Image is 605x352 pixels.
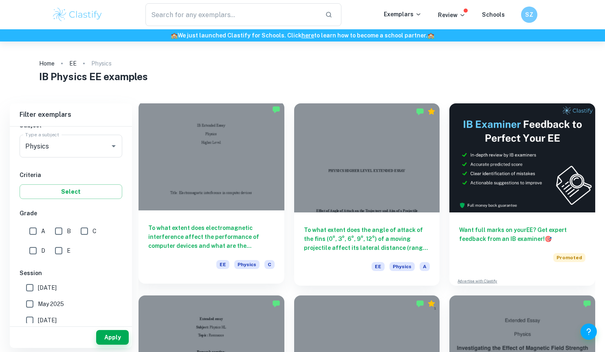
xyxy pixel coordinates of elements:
span: EE [372,262,385,271]
h6: We just launched Clastify for Schools. Click to learn how to become a school partner. [2,31,603,40]
h6: Session [20,269,122,278]
p: Exemplars [384,10,422,19]
h6: SZ [524,10,534,19]
img: Marked [272,300,280,308]
span: [DATE] [38,283,57,292]
span: C [92,227,97,236]
button: Select [20,184,122,199]
img: Thumbnail [449,103,595,212]
h1: IB Physics EE examples [39,69,566,84]
span: May 2025 [38,300,64,308]
span: B [67,227,71,236]
label: Type a subject [25,131,59,138]
a: Home [39,58,55,69]
img: Marked [272,105,280,114]
h6: Want full marks on your EE ? Get expert feedback from an IB examiner! [459,225,585,243]
span: Physics [389,262,415,271]
div: Premium [427,300,436,308]
input: Search for any exemplars... [145,3,319,26]
span: EE [216,260,229,269]
img: Clastify logo [52,7,103,23]
span: 🏫 [427,32,434,39]
span: 🏫 [171,32,178,39]
span: A [41,227,45,236]
a: Schools [482,11,505,18]
img: Marked [583,300,591,308]
img: Marked [416,300,424,308]
span: Promoted [553,253,585,262]
span: Physics [234,260,260,269]
h6: Criteria [20,171,122,179]
span: C [264,260,275,269]
span: D [41,246,45,255]
h6: To what extent does electromagnetic interference affect the performance of computer devices and w... [148,223,275,250]
h6: To what extent does the angle of attack of the fins (0°, 3°, 6°, 9°, 12°) of a moving projectile ... [304,225,430,252]
a: here [301,32,314,39]
a: Advertise with Clastify [458,278,497,284]
a: To what extent does the angle of attack of the fins (0°, 3°, 6°, 9°, 12°) of a moving projectile ... [294,103,440,286]
button: Apply [96,330,129,345]
p: Physics [91,59,112,68]
h6: Grade [20,209,122,218]
a: To what extent does electromagnetic interference affect the performance of computer devices and w... [139,103,284,286]
button: Help and Feedback [581,324,597,340]
span: A [420,262,430,271]
span: 🎯 [545,236,552,242]
p: Review [438,11,466,20]
div: Premium [427,107,436,116]
button: SZ [521,7,537,23]
span: E [67,246,70,255]
a: EE [69,58,77,69]
button: Open [108,140,119,152]
img: Marked [416,107,424,116]
span: [DATE] [38,316,57,325]
h6: Filter exemplars [10,103,132,126]
a: Want full marks on yourEE? Get expert feedback from an IB examiner!PromotedAdvertise with Clastify [449,103,595,286]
